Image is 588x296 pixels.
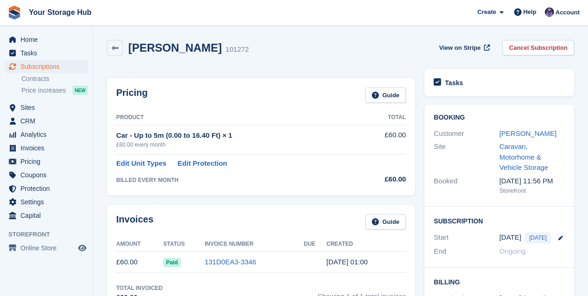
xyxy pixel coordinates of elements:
a: menu [5,101,88,114]
th: Created [326,237,406,252]
div: Booked [434,176,499,195]
td: £60.00 [361,125,406,154]
th: Invoice Number [205,237,304,252]
span: Help [523,7,536,17]
div: [DATE] 11:56 PM [499,176,565,187]
a: menu [5,114,88,128]
span: Tasks [20,47,76,60]
span: Home [20,33,76,46]
th: Due [304,237,327,252]
span: Online Store [20,242,76,255]
a: Preview store [77,242,88,254]
a: View on Stripe [436,40,492,55]
span: Settings [20,195,76,209]
div: Car - Up to 5m (0.00 to 16.40 Ft) × 1 [116,130,361,141]
th: Product [116,110,361,125]
a: Edit Unit Types [116,158,166,169]
th: Amount [116,237,163,252]
div: £60.00 [361,174,406,185]
span: View on Stripe [439,43,481,53]
div: £60.00 every month [116,141,361,149]
a: menu [5,128,88,141]
a: menu [5,168,88,182]
span: Invoices [20,141,76,155]
span: Storefront [8,230,92,239]
span: [DATE] [525,232,551,243]
th: Total [361,110,406,125]
a: menu [5,155,88,168]
img: Liam Beddard [545,7,554,17]
a: Cancel Subscription [502,40,574,55]
h2: Subscription [434,216,565,225]
a: Guide [365,214,406,229]
img: stora-icon-8386f47178a22dfd0bd8f6a31ec36ba5ce8667c1dd55bd0f319d3a0aa187defe.svg [7,6,21,20]
div: End [434,246,499,257]
a: 131D0EA3-3346 [205,258,256,266]
a: Edit Protection [178,158,227,169]
a: menu [5,60,88,73]
time: 2025-08-13 00:00:00 UTC [499,232,521,243]
span: Analytics [20,128,76,141]
span: Subscriptions [20,60,76,73]
a: [PERSON_NAME] [499,129,556,137]
a: menu [5,242,88,255]
td: £60.00 [116,252,163,273]
a: menu [5,209,88,222]
span: Account [555,8,580,17]
div: BILLED EVERY MONTH [116,176,361,184]
span: Price increases [21,86,66,95]
a: Price increases NEW [21,85,88,95]
div: Total Invoiced [116,284,163,292]
span: Capital [20,209,76,222]
span: CRM [20,114,76,128]
span: Protection [20,182,76,195]
time: 2025-08-13 00:00:40 UTC [326,258,368,266]
a: Your Storage Hub [25,5,95,20]
a: Guide [365,87,406,103]
span: Pricing [20,155,76,168]
h2: Pricing [116,87,148,103]
div: NEW [73,86,88,95]
div: Customer [434,128,499,139]
span: Ongoing [499,247,526,255]
a: menu [5,182,88,195]
div: Site [434,141,499,173]
h2: Tasks [445,79,463,87]
span: Sites [20,101,76,114]
span: Create [477,7,496,17]
h2: Billing [434,277,565,286]
th: Status [163,237,205,252]
a: menu [5,47,88,60]
a: menu [5,195,88,209]
div: 101272 [225,44,249,55]
a: Contracts [21,74,88,83]
a: menu [5,33,88,46]
h2: Booking [434,114,565,121]
a: Caravan, Motorhome & Vehicle Storage [499,142,548,171]
h2: Invoices [116,214,153,229]
span: Paid [163,258,180,267]
a: menu [5,141,88,155]
h2: [PERSON_NAME] [128,41,222,54]
span: Coupons [20,168,76,182]
div: Storefront [499,186,565,195]
div: Start [434,232,499,243]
